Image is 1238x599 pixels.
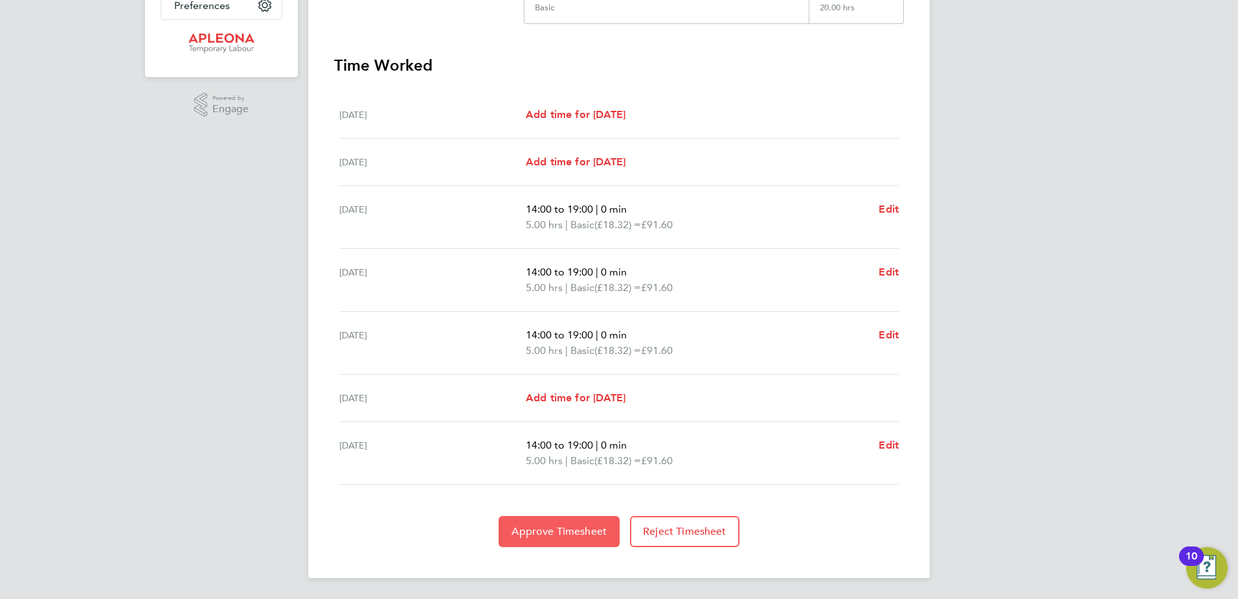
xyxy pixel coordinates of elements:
span: Edit [879,329,899,341]
span: (£18.32) = [594,344,641,357]
span: | [565,454,568,467]
span: | [596,266,598,278]
span: | [565,344,568,357]
span: 0 min [601,266,627,278]
div: [DATE] [339,107,526,123]
span: 14:00 to 19:00 [526,439,593,451]
span: Approve Timesheet [512,525,607,538]
span: Basic [570,343,594,358]
span: £91.60 [641,281,673,294]
span: 5.00 hrs [526,218,563,231]
a: Add time for [DATE] [526,390,625,406]
span: Basic [570,453,594,469]
span: £91.60 [641,454,673,467]
a: Edit [879,327,899,343]
a: Edit [879,264,899,280]
span: | [565,218,568,231]
span: 14:00 to 19:00 [526,203,593,215]
div: [DATE] [339,438,526,469]
a: Add time for [DATE] [526,154,625,170]
span: Engage [212,104,249,115]
div: [DATE] [339,154,526,170]
span: 5.00 hrs [526,454,563,467]
div: 20.00 hrs [809,3,903,23]
span: Powered by [212,93,249,104]
span: | [596,329,598,341]
span: £91.60 [641,344,673,357]
span: Reject Timesheet [643,525,726,538]
span: | [596,439,598,451]
span: Basic [570,217,594,233]
span: Edit [879,439,899,451]
span: | [565,281,568,294]
a: Edit [879,438,899,453]
a: Edit [879,202,899,217]
span: Add time for [DATE] [526,156,625,168]
a: Go to home page [161,33,282,54]
span: Edit [879,266,899,278]
span: Edit [879,203,899,215]
span: (£18.32) = [594,218,641,231]
span: £91.60 [641,218,673,231]
span: 0 min [601,203,627,215]
img: apleona-logo-retina.png [188,33,254,54]
button: Approve Timesheet [499,516,620,547]
div: [DATE] [339,202,526,233]
button: Open Resource Center, 10 new notifications [1186,547,1228,589]
span: 0 min [601,329,627,341]
div: [DATE] [339,327,526,358]
div: [DATE] [339,264,526,296]
span: Basic [570,280,594,296]
div: Basic [535,3,554,13]
span: Add time for [DATE] [526,392,625,404]
button: Reject Timesheet [630,516,739,547]
span: 0 min [601,439,627,451]
a: Powered byEngage [194,93,249,117]
span: 5.00 hrs [526,344,563,357]
div: [DATE] [339,390,526,406]
span: (£18.32) = [594,281,641,294]
span: (£18.32) = [594,454,641,467]
span: Add time for [DATE] [526,108,625,121]
a: Add time for [DATE] [526,107,625,123]
span: 5.00 hrs [526,281,563,294]
span: | [596,203,598,215]
span: 14:00 to 19:00 [526,266,593,278]
div: 10 [1186,556,1197,573]
h3: Time Worked [334,55,904,76]
span: 14:00 to 19:00 [526,329,593,341]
